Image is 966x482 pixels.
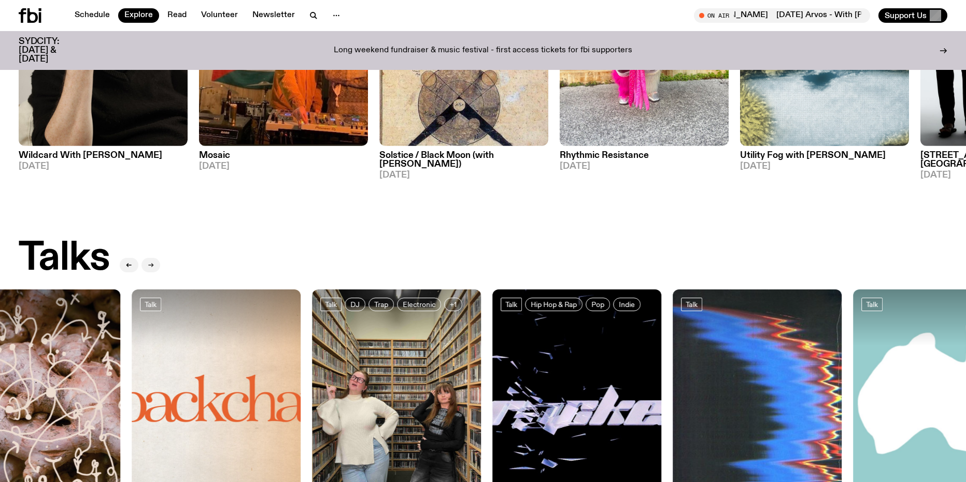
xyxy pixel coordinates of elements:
span: Talk [145,300,157,308]
a: Mosaic[DATE] [199,146,368,171]
h2: Talks [19,239,109,278]
a: Wildcard With [PERSON_NAME][DATE] [19,146,188,171]
a: Talk [861,298,883,311]
h3: SYDCITY: [DATE] & [DATE] [19,37,85,64]
h3: Wildcard With [PERSON_NAME] [19,151,188,160]
span: Talk [505,300,517,308]
a: Read [161,8,193,23]
a: Schedule [68,8,116,23]
span: Talk [325,300,337,308]
h3: Solstice / Black Moon (with [PERSON_NAME]) [379,151,548,169]
span: Talk [686,300,698,308]
span: [DATE] [379,171,548,180]
a: Trap [368,298,394,311]
span: [DATE] [740,162,909,171]
a: Talk [140,298,161,311]
span: Indie [619,300,635,308]
h3: Utility Fog with [PERSON_NAME] [740,151,909,160]
a: Rhythmic Resistance[DATE] [560,146,729,171]
a: Hip Hop & Rap [525,298,583,311]
a: Indie [613,298,641,311]
a: Electronic [397,298,441,311]
span: [DATE] [560,162,729,171]
a: Volunteer [195,8,244,23]
span: Support Us [885,11,927,20]
button: +1 [444,298,462,311]
a: DJ [345,298,365,311]
a: Talk [681,298,702,311]
a: Solstice / Black Moon (with [PERSON_NAME])[DATE] [379,146,548,180]
h3: Rhythmic Resistance [560,151,729,160]
h3: Mosaic [199,151,368,160]
span: Pop [591,300,604,308]
a: Pop [586,298,610,311]
span: [DATE] [19,162,188,171]
span: Electronic [403,300,435,308]
p: Long weekend fundraiser & music festival - first access tickets for fbi supporters [334,46,632,55]
span: Trap [374,300,388,308]
a: Newsletter [246,8,301,23]
a: Explore [118,8,159,23]
a: Utility Fog with [PERSON_NAME][DATE] [740,146,909,171]
span: Hip Hop & Rap [531,300,577,308]
span: +1 [450,300,457,308]
button: Support Us [878,8,947,23]
span: Talk [866,300,878,308]
span: DJ [350,300,360,308]
span: [DATE] [199,162,368,171]
button: On Air[DATE] Arvos - With [PERSON_NAME][DATE] Arvos - With [PERSON_NAME] [694,8,870,23]
a: Talk [320,298,342,311]
a: Talk [501,298,522,311]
